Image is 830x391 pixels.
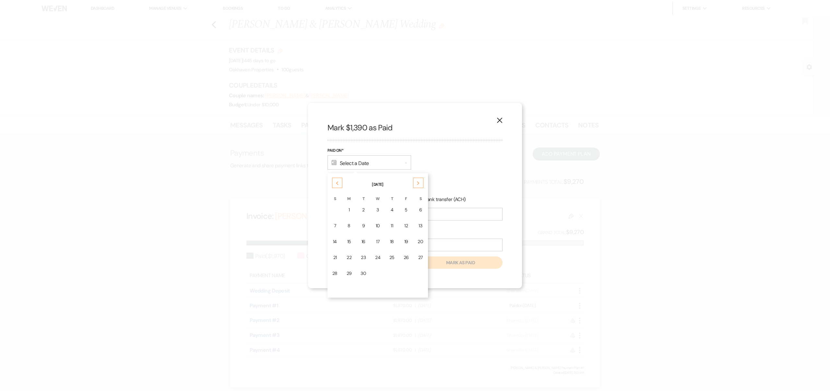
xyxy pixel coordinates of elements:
div: 19 [404,238,409,245]
th: T [356,188,370,202]
div: 9 [361,222,366,229]
div: 25 [389,254,395,261]
div: 7 [332,222,338,229]
div: 28 [332,270,338,277]
div: Select a Date [327,155,411,170]
div: 22 [347,254,352,261]
th: [DATE] [328,174,427,187]
div: 4 [389,207,395,213]
div: 8 [347,222,352,229]
div: 13 [418,222,423,229]
div: 18 [389,238,395,245]
div: 29 [347,270,352,277]
th: S [413,188,427,202]
div: 3 [375,207,380,213]
button: Mark as paid [419,256,503,269]
div: 6 [418,207,423,213]
th: W [371,188,385,202]
th: S [328,188,342,202]
div: 14 [332,238,338,245]
th: F [399,188,413,202]
div: 21 [332,254,338,261]
div: 26 [404,254,409,261]
div: 16 [361,238,366,245]
div: 24 [375,254,380,261]
div: 17 [375,238,380,245]
div: 12 [404,222,409,229]
div: 2 [361,207,366,213]
div: 10 [375,222,380,229]
div: 20 [418,238,423,245]
th: M [342,188,356,202]
div: 23 [361,254,366,261]
div: 1 [347,207,352,213]
div: 15 [347,238,352,245]
div: 30 [361,270,366,277]
th: T [385,188,399,202]
label: Online bank transfer (ACH) [402,195,466,204]
div: 27 [418,254,423,261]
h2: Mark $1,390 as Paid [327,122,503,133]
div: 11 [389,222,395,229]
div: 5 [404,207,409,213]
label: Paid On* [327,147,411,154]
